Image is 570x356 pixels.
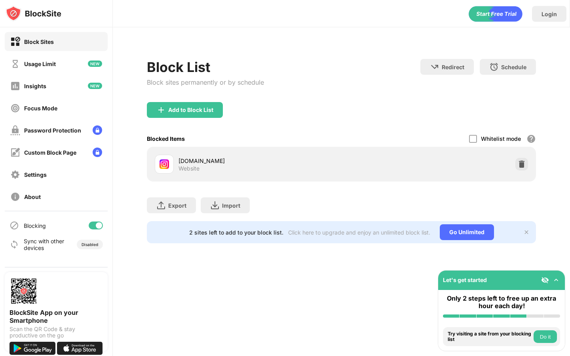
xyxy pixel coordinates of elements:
[147,59,264,75] div: Block List
[523,229,530,235] img: x-button.svg
[168,202,186,209] div: Export
[443,295,560,310] div: Only 2 steps left to free up an extra hour each day!
[440,224,494,240] div: Go Unlimited
[24,171,47,178] div: Settings
[57,342,103,355] img: download-on-the-app-store.svg
[10,103,20,113] img: focus-off.svg
[24,222,46,229] div: Blocking
[222,202,240,209] div: Import
[9,309,103,324] div: BlockSite App on your Smartphone
[501,64,526,70] div: Schedule
[10,148,20,157] img: customize-block-page-off.svg
[24,61,56,67] div: Usage Limit
[10,125,20,135] img: password-protection-off.svg
[9,240,19,249] img: sync-icon.svg
[88,83,102,89] img: new-icon.svg
[552,276,560,284] img: omni-setup-toggle.svg
[24,105,57,112] div: Focus Mode
[481,135,521,142] div: Whitelist mode
[10,192,20,202] img: about-off.svg
[24,38,54,45] div: Block Sites
[168,107,213,113] div: Add to Block List
[24,149,76,156] div: Custom Block Page
[9,342,55,355] img: get-it-on-google-play.svg
[82,242,98,247] div: Disabled
[541,11,557,17] div: Login
[534,330,557,343] button: Do it
[6,6,61,21] img: logo-blocksite.svg
[88,61,102,67] img: new-icon.svg
[160,159,169,169] img: favicons
[189,229,283,236] div: 2 sites left to add to your block list.
[24,83,46,89] div: Insights
[24,238,65,251] div: Sync with other devices
[9,326,103,339] div: Scan the QR Code & stay productive on the go
[179,157,341,165] div: [DOMAIN_NAME]
[93,125,102,135] img: lock-menu.svg
[179,165,199,172] div: Website
[10,170,20,180] img: settings-off.svg
[443,276,487,283] div: Let's get started
[442,64,464,70] div: Redirect
[9,277,38,305] img: options-page-qr-code.png
[147,78,264,86] div: Block sites permanently or by schedule
[448,331,532,343] div: Try visiting a site from your blocking list
[147,135,185,142] div: Blocked Items
[10,81,20,91] img: insights-off.svg
[9,221,19,230] img: blocking-icon.svg
[93,148,102,157] img: lock-menu.svg
[469,6,522,22] div: animation
[541,276,549,284] img: eye-not-visible.svg
[10,59,20,69] img: time-usage-off.svg
[24,127,81,134] div: Password Protection
[10,37,20,47] img: block-on.svg
[24,193,41,200] div: About
[288,229,430,236] div: Click here to upgrade and enjoy an unlimited block list.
